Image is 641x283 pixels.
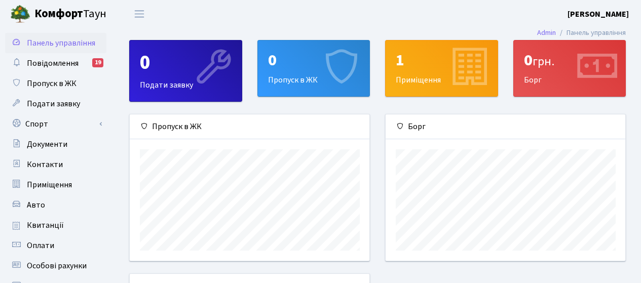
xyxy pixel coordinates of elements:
[386,114,625,139] div: Борг
[27,260,87,271] span: Особові рахунки
[537,27,556,38] a: Admin
[385,40,498,97] a: 1Приміщення
[5,256,106,276] a: Особові рахунки
[533,53,554,70] span: грн.
[5,33,106,53] a: Панель управління
[130,114,369,139] div: Пропуск в ЖК
[268,51,360,70] div: 0
[27,159,63,170] span: Контакти
[556,27,626,38] li: Панель управління
[5,94,106,114] a: Подати заявку
[27,179,72,190] span: Приміщення
[568,9,629,20] b: [PERSON_NAME]
[27,220,64,231] span: Квитанції
[257,40,370,97] a: 0Пропуск в ЖК
[514,41,626,96] div: Борг
[386,41,498,96] div: Приміщення
[34,6,106,23] span: Таун
[5,175,106,195] a: Приміщення
[5,154,106,175] a: Контакти
[5,53,106,73] a: Повідомлення19
[27,98,80,109] span: Подати заявку
[34,6,83,22] b: Комфорт
[5,114,106,134] a: Спорт
[27,58,79,69] span: Повідомлення
[27,199,45,211] span: Авто
[27,37,95,49] span: Панель управління
[92,58,103,67] div: 19
[5,195,106,215] a: Авто
[130,41,242,101] div: Подати заявку
[127,6,152,22] button: Переключити навігацію
[396,51,487,70] div: 1
[140,51,232,75] div: 0
[568,8,629,20] a: [PERSON_NAME]
[258,41,370,96] div: Пропуск в ЖК
[129,40,242,102] a: 0Подати заявку
[524,51,616,70] div: 0
[5,215,106,235] a: Квитанції
[27,240,54,251] span: Оплати
[5,73,106,94] a: Пропуск в ЖК
[10,4,30,24] img: logo.png
[5,235,106,256] a: Оплати
[27,139,67,150] span: Документи
[5,134,106,154] a: Документи
[522,22,641,44] nav: breadcrumb
[27,78,77,89] span: Пропуск в ЖК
